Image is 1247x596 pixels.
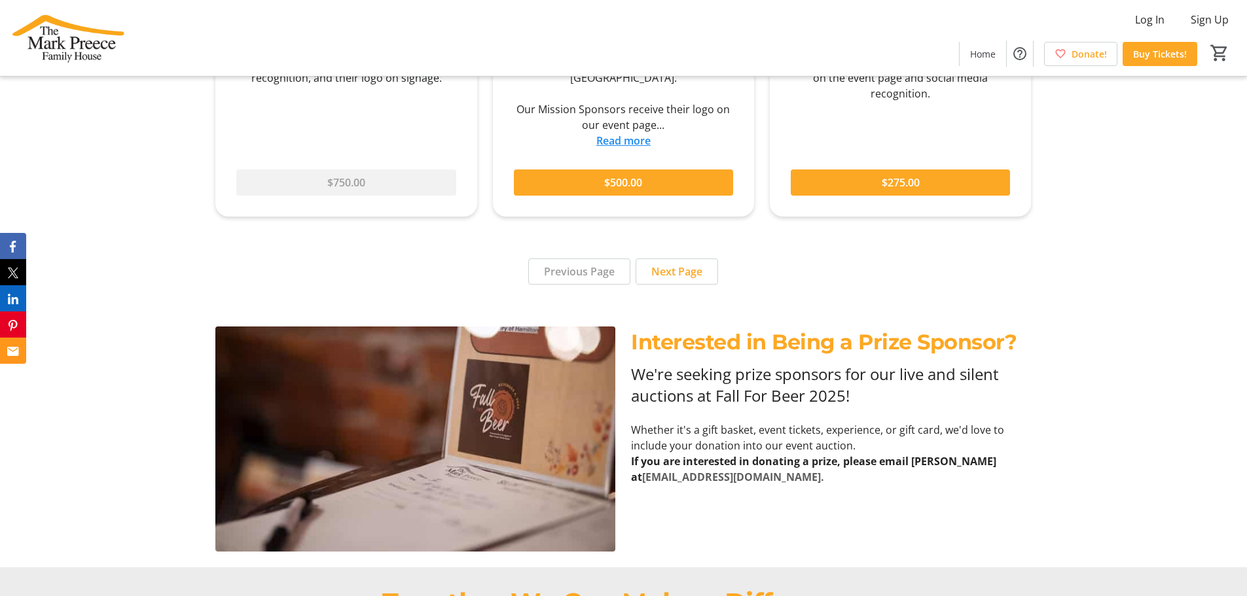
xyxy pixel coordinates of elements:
[631,363,999,406] span: We're seeking prize sponsors for our live and silent auctions at Fall For Beer 2025!
[514,169,733,196] button: $500.00
[970,47,996,61] span: Home
[631,326,1031,358] p: Interested in Being a Prize Sponsor?
[651,264,702,279] span: Next Page
[636,258,718,285] button: Next Page
[1125,9,1175,30] button: Log In
[1133,47,1187,61] span: Buy Tickets!
[1044,42,1117,66] a: Donate!
[1191,12,1229,27] span: Sign Up
[1208,41,1231,65] button: Cart
[8,5,124,71] img: The Mark Preece Family House's Logo
[1123,42,1197,66] a: Buy Tickets!
[1007,41,1033,67] button: Help
[642,470,824,484] strong: [EMAIL_ADDRESS][DOMAIN_NAME].
[791,169,1010,196] button: $275.00
[882,175,920,190] span: $275.00
[631,454,996,484] strong: If you are interested in donating a prize, please email [PERSON_NAME] at
[960,42,1006,66] a: Home
[604,175,642,190] span: $500.00
[1135,12,1165,27] span: Log In
[215,326,615,552] img: undefined
[596,133,651,148] a: Read more
[631,422,1031,453] p: Whether it's a gift basket, event tickets, experience, or gift card, we'd love to include your do...
[1180,9,1239,30] button: Sign Up
[1072,47,1107,61] span: Donate!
